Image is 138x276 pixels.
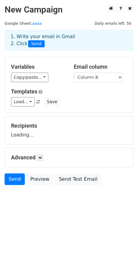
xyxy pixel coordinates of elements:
a: Templates [11,88,37,95]
div: Loading... [11,122,127,138]
span: Daily emails left: 50 [92,20,133,27]
button: Save [44,97,60,107]
h2: New Campaign [5,5,133,15]
h5: Advanced [11,154,127,161]
span: Send [28,40,45,48]
div: 1. Write your email in Gmail 2. Click [6,33,132,47]
a: Send Test Email [55,173,101,185]
h5: Email column [74,64,127,70]
a: Load... [11,97,35,107]
h5: Variables [11,64,65,70]
a: Send [5,173,25,185]
a: aaaa [32,21,42,26]
small: Google Sheet: [5,21,42,26]
a: Preview [26,173,53,185]
a: Daily emails left: 50 [92,21,133,26]
h5: Recipients [11,122,127,129]
a: Copy/paste... [11,73,48,82]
